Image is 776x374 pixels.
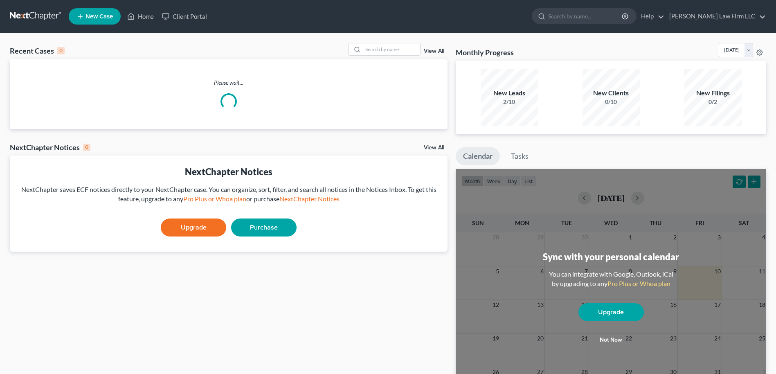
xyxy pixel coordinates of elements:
[578,332,644,348] button: Not now
[546,270,677,288] div: You can integrate with Google, Outlook, iCal by upgrading to any
[16,165,441,178] div: NextChapter Notices
[424,48,444,54] a: View All
[665,9,766,24] a: [PERSON_NAME] Law Firm LLC
[481,98,538,106] div: 2/10
[684,98,742,106] div: 0/2
[10,142,90,152] div: NextChapter Notices
[363,43,420,55] input: Search by name...
[424,145,444,151] a: View All
[231,219,297,237] a: Purchase
[10,79,448,87] p: Please wait...
[456,147,500,165] a: Calendar
[548,9,623,24] input: Search by name...
[684,88,742,98] div: New Filings
[481,88,538,98] div: New Leads
[85,14,113,20] span: New Case
[607,279,670,287] a: Pro Plus or Whoa plan
[16,185,441,204] div: NextChapter saves ECF notices directly to your NextChapter case. You can organize, sort, filter, ...
[57,47,65,54] div: 0
[83,144,90,151] div: 0
[543,250,679,263] div: Sync with your personal calendar
[637,9,664,24] a: Help
[161,219,226,237] a: Upgrade
[123,9,158,24] a: Home
[456,47,514,57] h3: Monthly Progress
[578,303,644,321] a: Upgrade
[183,195,246,203] a: Pro Plus or Whoa plan
[504,147,536,165] a: Tasks
[279,195,340,203] a: NextChapter Notices
[583,98,640,106] div: 0/10
[583,88,640,98] div: New Clients
[158,9,211,24] a: Client Portal
[10,46,65,56] div: Recent Cases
